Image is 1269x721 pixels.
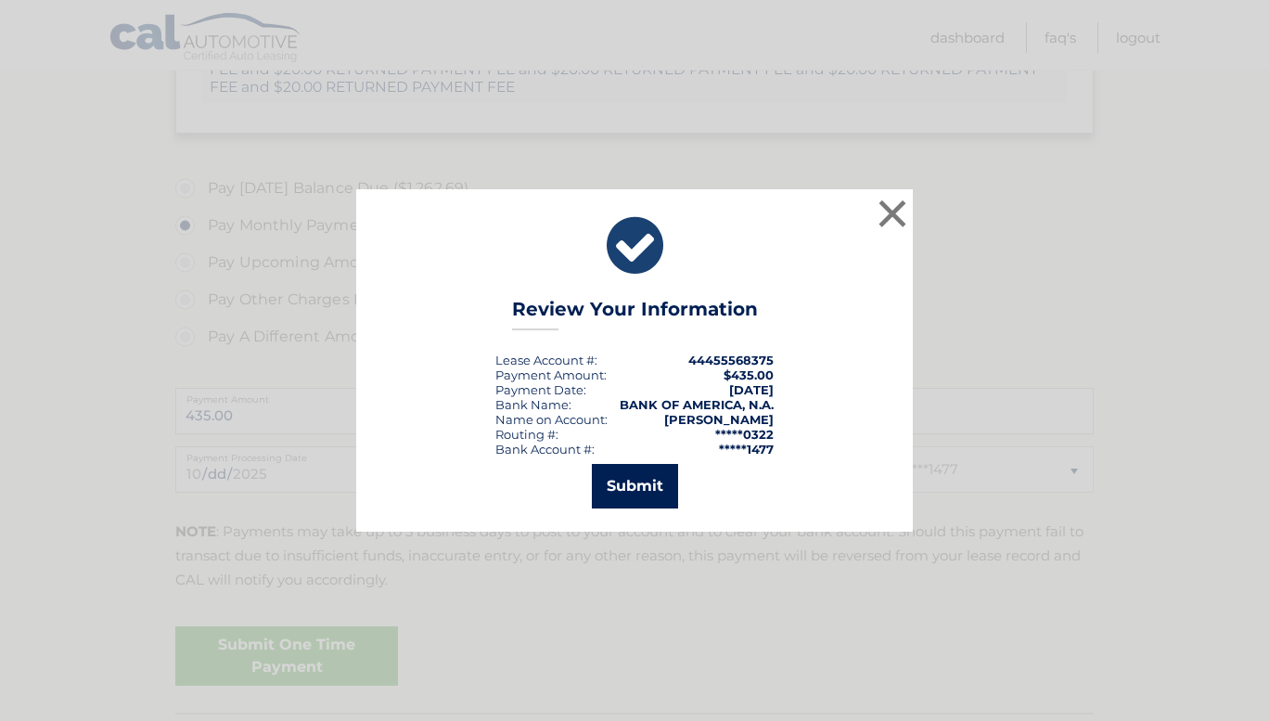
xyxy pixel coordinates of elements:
[495,427,558,442] div: Routing #:
[495,442,595,457] div: Bank Account #:
[495,412,608,427] div: Name on Account:
[592,464,678,509] button: Submit
[729,382,774,397] span: [DATE]
[495,382,583,397] span: Payment Date
[874,195,911,232] button: ×
[688,353,774,367] strong: 44455568375
[512,298,758,330] h3: Review Your Information
[495,397,571,412] div: Bank Name:
[495,353,597,367] div: Lease Account #:
[620,397,774,412] strong: BANK OF AMERICA, N.A.
[495,382,586,397] div: :
[495,367,607,382] div: Payment Amount:
[724,367,774,382] span: $435.00
[664,412,774,427] strong: [PERSON_NAME]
